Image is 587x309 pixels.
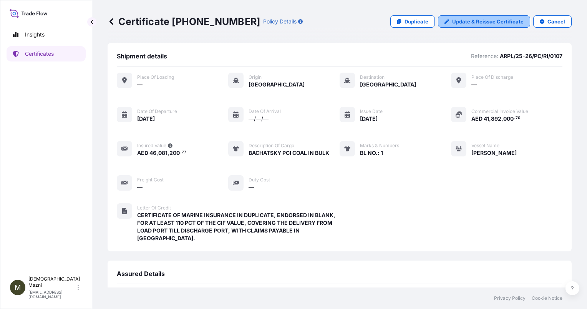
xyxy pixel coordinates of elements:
span: Marks & Numbers [360,143,399,149]
a: Insights [7,27,86,42]
span: 77 [182,151,186,154]
p: [EMAIL_ADDRESS][DOMAIN_NAME] [28,290,76,299]
span: 000 [503,116,514,121]
span: BL NO.: 1 [360,149,383,157]
p: Cancel [547,18,565,25]
p: Policy Details [263,18,297,25]
span: Issue Date [360,108,383,115]
span: [DATE] [360,115,378,123]
p: [DEMOGRAPHIC_DATA] Mazni [28,276,76,288]
span: Description of cargo [249,143,294,149]
a: Duplicate [390,15,435,28]
span: — [137,183,143,191]
p: Certificates [25,50,54,58]
span: , [489,116,491,121]
span: Duty Cost [249,177,270,183]
a: Update & Reissue Certificate [438,15,530,28]
span: Letter of Credit [137,205,171,211]
span: — [471,81,477,88]
a: Privacy Policy [494,295,526,301]
span: Destination [360,74,385,80]
span: 200 [169,150,180,156]
span: 41 [484,116,489,121]
span: Vessel Name [471,143,499,149]
span: , [501,116,503,121]
p: Update & Reissue Certificate [452,18,524,25]
span: [PERSON_NAME] [471,149,517,157]
span: 892 [491,116,501,121]
span: M [15,284,21,291]
p: Certificate [PHONE_NUMBER] [108,15,260,28]
span: . [180,151,181,154]
span: Origin [249,74,262,80]
span: Commercial Invoice Value [471,108,528,115]
a: Certificates [7,46,86,61]
p: ARPL/25-26/PC/RI/0107 [500,52,562,60]
span: Place of Loading [137,74,174,80]
span: Shipment details [117,52,167,60]
span: CERTIFICATE OF MARINE INSURANCE IN DUPLICATE, ENDORSED IN BLANK, FOR AT LEAST 110 PCT OF THE CIF ... [137,211,340,242]
span: — [249,183,254,191]
span: Insured Value [137,143,166,149]
span: 46 [149,150,156,156]
span: . [514,117,515,120]
span: —/—/— [249,115,269,123]
span: , [167,150,169,156]
span: AED [471,116,483,121]
span: — [137,81,143,88]
span: Freight Cost [137,177,164,183]
p: Insights [25,31,45,38]
span: AED [137,150,148,156]
span: Date of departure [137,108,177,115]
span: Assured Details [117,270,165,277]
span: Date of arrival [249,108,281,115]
a: Cookie Notice [532,295,562,301]
p: Duplicate [405,18,428,25]
span: 70 [516,117,521,120]
button: Cancel [533,15,572,28]
span: Place of discharge [471,74,513,80]
span: , [156,150,158,156]
span: 081 [158,150,167,156]
span: [GEOGRAPHIC_DATA] [360,81,416,88]
span: [DATE] [137,115,155,123]
p: Reference: [471,52,498,60]
span: [GEOGRAPHIC_DATA] [249,81,305,88]
span: BACHATSKY PCI COAL IN BULK [249,149,329,157]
